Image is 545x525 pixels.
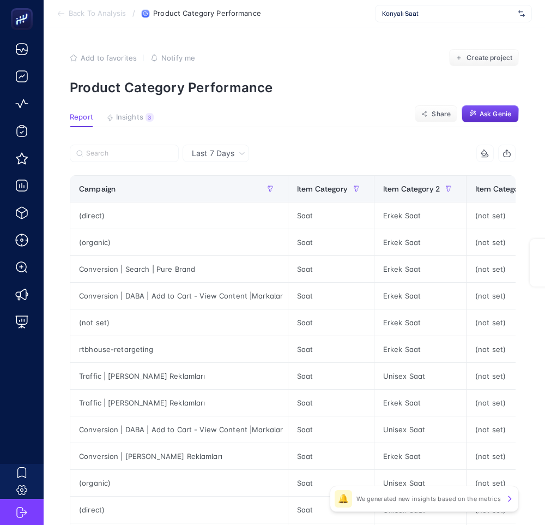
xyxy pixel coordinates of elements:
[374,470,466,496] div: Unisex Saat
[70,202,288,229] div: (direct)
[374,202,466,229] div: Erkek Saat
[288,416,374,443] div: Saat
[70,497,288,523] div: (direct)
[70,80,519,96] p: Product Category Performance
[432,110,451,118] span: Share
[288,443,374,469] div: Saat
[462,105,519,123] button: Ask Genie
[288,229,374,255] div: Saat
[70,416,288,443] div: Conversion | DABA | Add to Cart - View Content |Markalar
[288,470,374,496] div: Saat
[70,113,93,122] span: Report
[161,53,195,62] span: Notify me
[383,184,440,193] span: Item Category 2
[70,309,288,336] div: (not set)
[288,497,374,523] div: Saat
[374,363,466,389] div: Unisex Saat
[70,283,288,309] div: Conversion | DABA | Add to Cart - View Content |Markalar
[374,416,466,443] div: Unisex Saat
[192,148,234,159] span: Last 7 Days
[374,390,466,416] div: Erkek Saat
[70,470,288,496] div: (organic)
[70,53,137,62] button: Add to favorites
[288,336,374,362] div: Saat
[374,336,466,362] div: Erkek Saat
[153,9,261,18] span: Product Category Performance
[475,184,532,193] span: Item Category 3
[81,53,137,62] span: Add to favorites
[116,113,143,122] span: Insights
[70,363,288,389] div: Traffic | [PERSON_NAME] Reklamları
[150,53,195,62] button: Notify me
[356,494,501,503] p: We generated new insights based on the metrics
[374,256,466,282] div: Erkek Saat
[288,256,374,282] div: Saat
[79,184,116,193] span: Campaign
[146,113,154,122] div: 3
[70,229,288,255] div: (organic)
[70,336,288,362] div: rtbhouse-retargeting
[335,490,352,508] div: 🔔
[467,53,512,62] span: Create project
[415,105,457,123] button: Share
[374,229,466,255] div: Erkek Saat
[288,309,374,336] div: Saat
[69,9,126,18] span: Back To Analysis
[70,443,288,469] div: Conversion | [PERSON_NAME] Reklamları
[449,49,519,67] button: Create project
[132,9,135,17] span: /
[288,363,374,389] div: Saat
[297,184,348,193] span: Item Category
[382,9,514,18] span: Konyalı Saat
[518,8,525,19] img: svg%3e
[288,202,374,229] div: Saat
[288,390,374,416] div: Saat
[70,256,288,282] div: Conversion | Search | Pure Brand
[480,110,511,118] span: Ask Genie
[374,309,466,336] div: Erkek Saat
[374,283,466,309] div: Erkek Saat
[70,390,288,416] div: Traffic | [PERSON_NAME] Reklamları
[288,283,374,309] div: Saat
[86,150,172,158] input: Search
[374,443,466,469] div: Erkek Saat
